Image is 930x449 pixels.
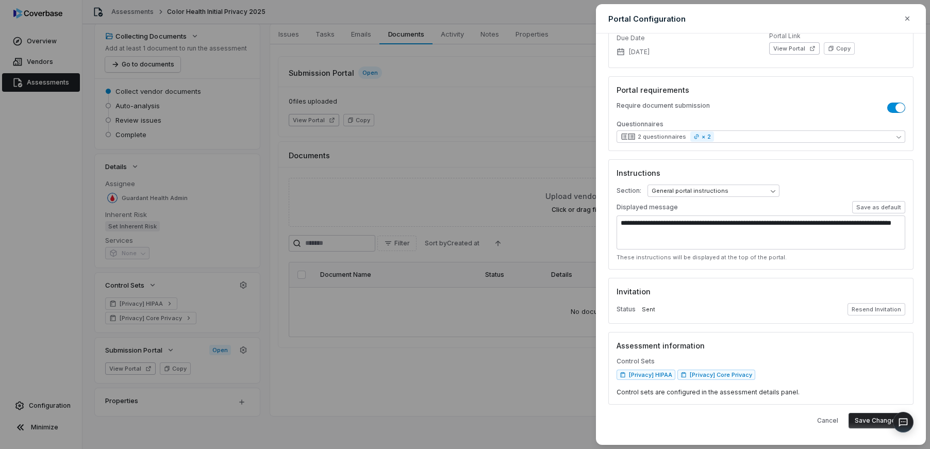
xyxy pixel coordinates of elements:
h3: Portal requirements [617,85,905,95]
div: 2 questionnaires [638,133,686,141]
p: Section: [617,187,641,195]
p: These instructions will be displayed at the top of the portal. [617,254,905,261]
p: Control sets are configured in the assessment details panel. [617,388,905,396]
h2: Portal Configuration [608,13,686,24]
button: Save Changes [849,413,905,428]
span: Sent [642,306,655,313]
dt: Portal Link [769,32,905,40]
p: Questionnaires [617,120,905,130]
span: [Privacy] HIPAA [629,371,672,379]
p: Displayed message [617,203,678,211]
span: 2 [707,132,711,141]
h3: Instructions [617,168,905,178]
span: [Privacy] Core Privacy [690,371,752,379]
p: Control Sets [617,357,905,368]
button: Copy [824,42,855,55]
button: Save as default [852,201,905,213]
h3: Assessment information [617,340,905,351]
h3: Invitation [617,286,905,297]
button: Cancel [811,413,844,428]
button: Resend Invitation [848,303,905,315]
p: Status [617,305,636,313]
span: × [702,132,705,141]
p: Require document submission [617,102,710,114]
button: View Portal [769,42,820,55]
dt: Due Date [617,34,753,42]
button: [DATE] [613,41,653,63]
